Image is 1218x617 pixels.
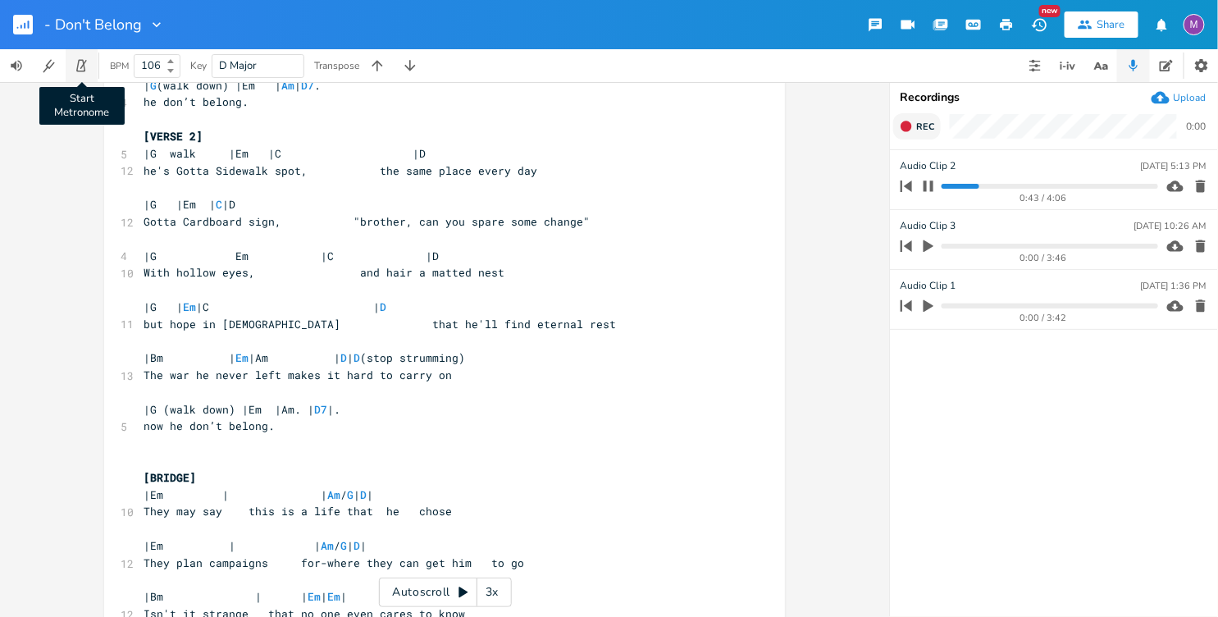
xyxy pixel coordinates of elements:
[144,163,537,178] span: he's Gotta Sidewalk spot, the same place every day
[144,265,504,280] span: With hollow eyes, and hair a matted nest
[44,17,142,32] span: - Don't Belong
[314,402,327,417] span: D7
[281,78,294,93] span: Am
[340,350,347,365] span: D
[144,197,235,212] span: |G |Em | |D
[144,249,439,263] span: |G Em |C |D
[340,538,347,553] span: G
[144,94,249,109] span: he don’t belong.
[916,121,934,133] span: Rec
[893,113,941,139] button: Rec
[144,402,340,417] span: |G (walk down) |Em |Am. | |.
[308,589,321,604] span: Em
[1134,222,1207,231] div: [DATE] 10:26 AM
[144,470,196,485] span: [BRIDGE]
[235,350,249,365] span: Em
[144,214,590,229] span: Gotta Cardboard sign, "brother, can you spare some change"
[144,299,386,314] span: |G | |C |
[144,317,616,331] span: but hope in [DEMOGRAPHIC_DATA] that he'll find eternal rest
[183,299,196,314] span: Em
[1152,89,1207,107] button: Upload
[360,487,367,502] span: D
[1097,17,1125,32] div: Share
[66,49,98,82] button: Start Metronome
[144,504,452,519] span: They may say this is a life that he chose
[144,538,367,553] span: |Em | | / | |
[477,578,507,607] div: 3x
[1174,91,1207,104] div: Upload
[380,299,386,314] span: D
[144,368,452,382] span: The war he never left makes it hard to carry on
[144,418,275,433] span: now he don’t belong.
[900,92,1208,103] div: Recordings
[1184,6,1205,43] button: M
[379,578,512,607] div: Autoscroll
[1023,10,1056,39] button: New
[1187,121,1207,131] div: 0:00
[110,62,129,71] div: BPM
[144,555,524,570] span: They plan campaigns for-where they can get him to go
[144,350,465,365] span: |Bm | |Am | | (stop strumming)
[354,538,360,553] span: D
[144,146,426,161] span: |G walk |Em |C |D
[216,197,222,212] span: C
[347,487,354,502] span: G
[900,218,956,234] span: Audio Clip 3
[1141,162,1207,171] div: [DATE] 5:13 PM
[1065,11,1138,38] button: Share
[190,61,207,71] div: Key
[928,313,1158,322] div: 0:00 / 3:42
[1039,5,1061,17] div: New
[314,61,359,71] div: Transpose
[219,58,257,73] span: D Major
[327,487,340,502] span: Am
[900,278,956,294] span: Audio Clip 1
[144,129,203,144] span: [VERSE 2]
[1184,14,1205,35] div: melindameshad
[1141,281,1207,290] div: [DATE] 1:36 PM
[928,194,1158,203] div: 0:43 / 4:06
[354,350,360,365] span: D
[144,487,373,502] span: |Em | | / | |
[301,78,314,93] span: D7
[928,254,1158,263] div: 0:00 / 3:46
[321,538,334,553] span: Am
[144,589,347,604] span: |Bm | | | |
[900,158,956,174] span: Audio Clip 2
[144,78,321,93] span: | (walk down) |Em | | .
[327,589,340,604] span: Em
[150,78,157,93] span: G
